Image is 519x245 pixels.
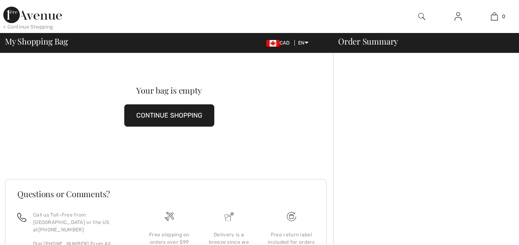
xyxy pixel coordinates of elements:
img: search the website [418,12,425,21]
img: 1ère Avenue [3,7,62,23]
a: 0 [476,12,512,21]
div: Order Summary [328,37,514,45]
img: My Bag [491,12,498,21]
a: Sign In [448,12,468,22]
button: CONTINUE SHOPPING [124,104,214,127]
p: Call us Toll-Free from [GEOGRAPHIC_DATA] or the US at [33,211,130,233]
div: < Continue Shopping [3,23,53,31]
img: My Info [455,12,462,21]
img: Delivery is a breeze since we pay the duties! [225,212,234,221]
img: call [17,213,26,222]
h3: Questions or Comments? [17,190,314,198]
span: 0 [502,13,505,20]
div: Your bag is empty [21,86,317,94]
img: Free shipping on orders over $99 [287,212,296,221]
span: EN [298,40,308,46]
span: My Shopping Bag [5,37,68,45]
img: Canadian Dollar [266,40,280,47]
a: [PHONE_NUMBER] [38,227,84,233]
img: Free shipping on orders over $99 [165,212,174,221]
span: CAD [266,40,293,46]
